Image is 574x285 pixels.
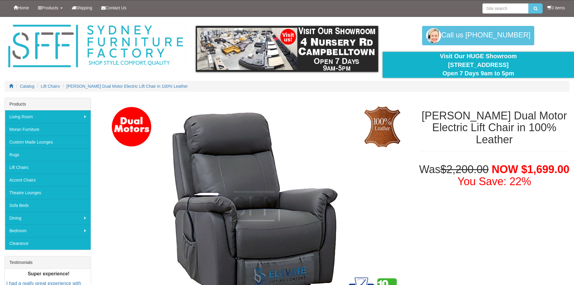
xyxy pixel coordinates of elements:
a: Moran Furniture [5,123,91,136]
a: Lift Chairs [5,161,91,174]
a: Catalog [20,84,34,89]
a: Accent Chairs [5,174,91,186]
h1: Was [419,163,569,187]
span: Products [42,5,58,10]
div: Visit Our HUGE Showroom [STREET_ADDRESS] Open 7 Days 9am to 5pm [387,52,569,78]
input: Site search [482,3,529,14]
span: Contact Us [105,5,126,10]
h1: [PERSON_NAME] Dual Motor Electric Lift Chair in 100% Leather [419,110,569,146]
a: Custom Made Lounges [5,136,91,148]
del: $2,200.00 [441,163,489,176]
a: Dining [5,212,91,224]
div: Products [5,98,91,110]
a: Products [33,0,67,15]
span: Home [18,5,29,10]
font: You Save: 22% [457,175,531,188]
a: Clearance [5,237,91,250]
img: Sydney Furniture Factory [5,23,186,70]
a: Theatre Lounges [5,186,91,199]
img: showroom.gif [196,26,378,72]
li: 0 items [547,5,565,11]
a: [PERSON_NAME] Dual Motor Electric Lift Chair in 100% Leather [66,84,188,89]
a: Rugs [5,148,91,161]
a: Sofa Beds [5,199,91,212]
a: Lift Chairs [41,84,60,89]
span: NOW $1,699.00 [492,163,569,176]
a: Shipping [67,0,97,15]
a: Living Room [5,110,91,123]
a: Bedroom [5,224,91,237]
b: Super experience! [28,271,70,276]
span: Shipping [76,5,93,10]
a: Contact Us [97,0,131,15]
div: Testimonials [5,256,91,269]
a: Home [9,0,33,15]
